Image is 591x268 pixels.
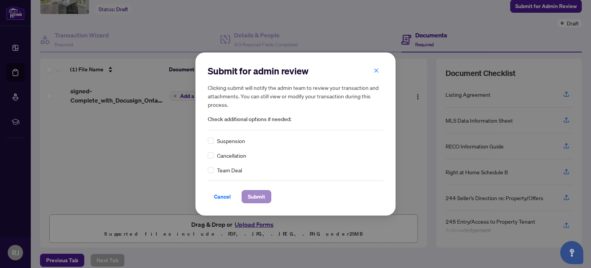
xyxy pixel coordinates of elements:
[217,151,246,160] span: Cancellation
[248,190,265,203] span: Submit
[208,190,237,203] button: Cancel
[208,115,383,124] span: Check additional options if needed:
[208,65,383,77] h2: Submit for admin review
[208,83,383,109] h5: Clicking submit will notify the admin team to review your transaction and attachments. You can st...
[560,241,583,264] button: Open asap
[214,190,231,203] span: Cancel
[217,166,242,174] span: Team Deal
[242,190,271,203] button: Submit
[217,137,245,145] span: Suspension
[374,68,379,73] span: close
